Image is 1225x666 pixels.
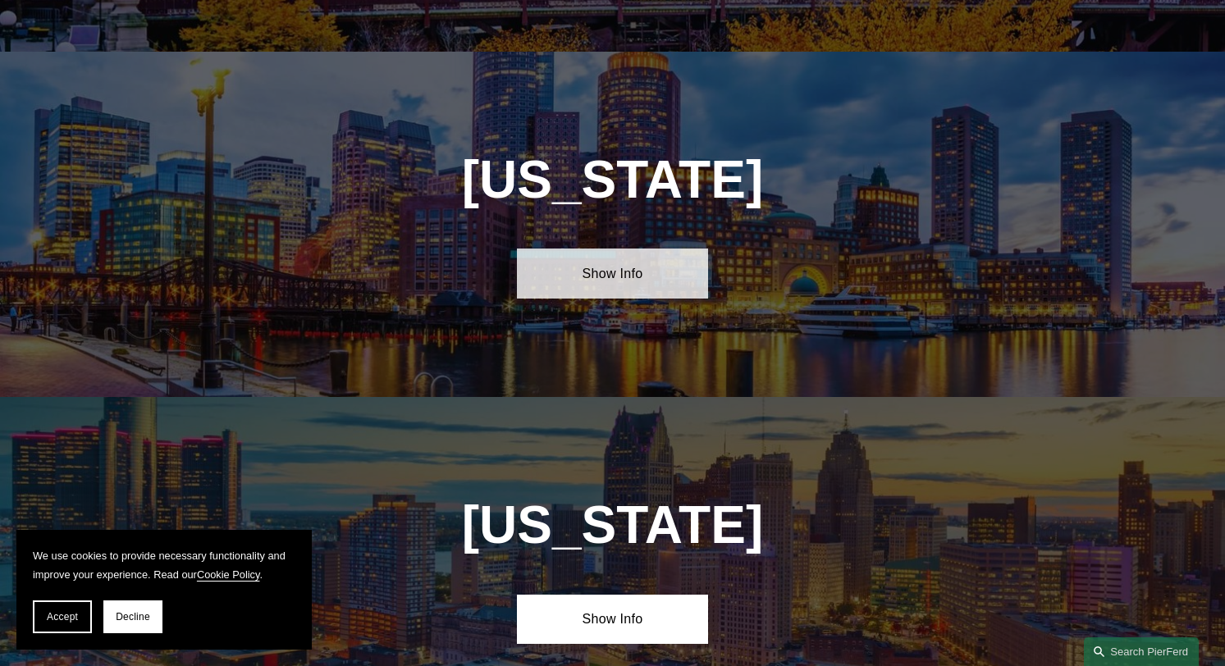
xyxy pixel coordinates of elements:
a: Show Info [517,249,708,298]
button: Decline [103,600,162,633]
span: Accept [47,611,78,623]
a: Search this site [1084,637,1199,666]
h1: [US_STATE] [373,150,852,210]
section: Cookie banner [16,530,312,650]
a: Cookie Policy [197,568,260,581]
h1: [US_STATE] [421,495,804,555]
span: Decline [116,611,150,623]
a: Show Info [517,595,708,644]
button: Accept [33,600,92,633]
p: We use cookies to provide necessary functionality and improve your experience. Read our . [33,546,295,584]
